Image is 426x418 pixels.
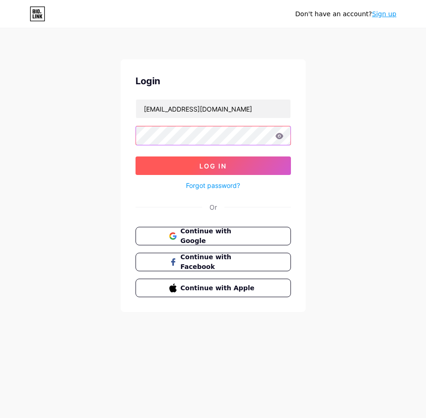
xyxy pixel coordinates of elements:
span: Continue with Apple [180,283,257,293]
span: Log In [199,162,227,170]
button: Continue with Google [136,227,291,245]
button: Continue with Apple [136,279,291,297]
span: Continue with Facebook [180,252,257,272]
a: Forgot password? [186,181,240,190]
div: Or [210,202,217,212]
span: Continue with Google [180,226,257,246]
button: Continue with Facebook [136,253,291,271]
input: Username [136,100,290,118]
div: Login [136,74,291,88]
button: Log In [136,156,291,175]
div: Don't have an account? [295,9,396,19]
a: Sign up [372,10,396,18]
